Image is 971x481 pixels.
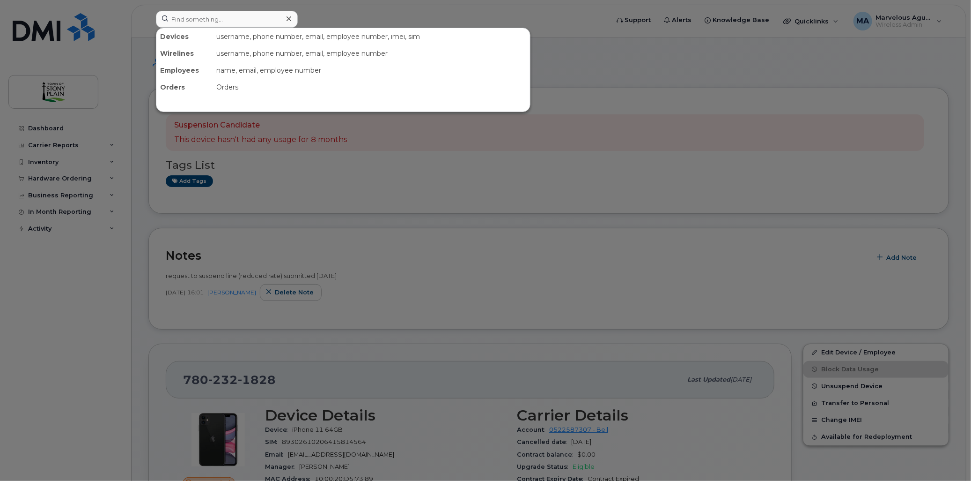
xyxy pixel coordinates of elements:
[213,62,530,79] div: name, email, employee number
[156,62,213,79] div: Employees
[213,28,530,45] div: username, phone number, email, employee number, imei, sim
[213,45,530,62] div: username, phone number, email, employee number
[156,45,213,62] div: Wirelines
[213,79,530,96] div: Orders
[156,28,213,45] div: Devices
[156,79,213,96] div: Orders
